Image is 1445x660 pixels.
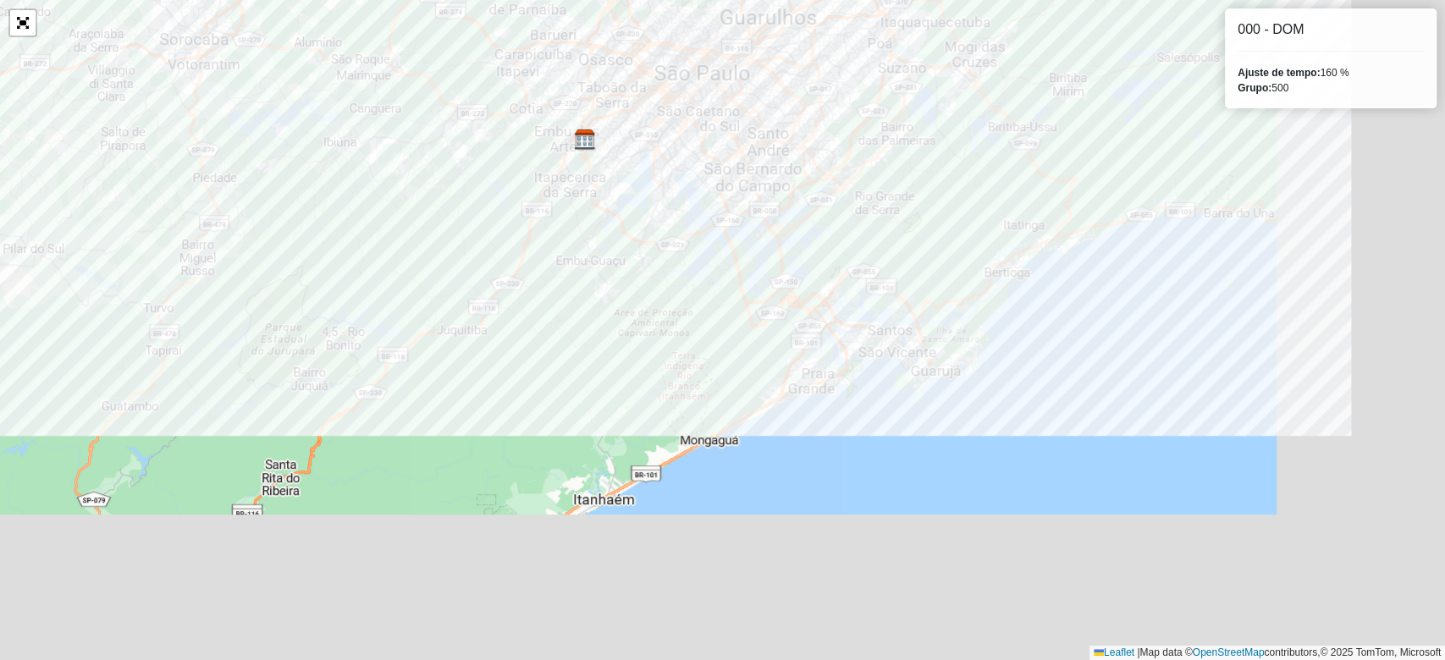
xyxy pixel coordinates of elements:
strong: Ajuste de tempo: [1238,67,1320,79]
a: OpenStreetMap [1193,646,1265,658]
strong: Grupo: [1238,82,1271,94]
span: | [1137,646,1139,658]
div: Map data © contributors,© 2025 TomTom, Microsoft [1089,646,1445,660]
h6: 000 - DOM [1238,21,1424,37]
div: 500 [1238,80,1424,96]
a: Abrir mapa em tela cheia [10,10,36,36]
div: 160 % [1238,65,1424,80]
a: Leaflet [1094,646,1134,658]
